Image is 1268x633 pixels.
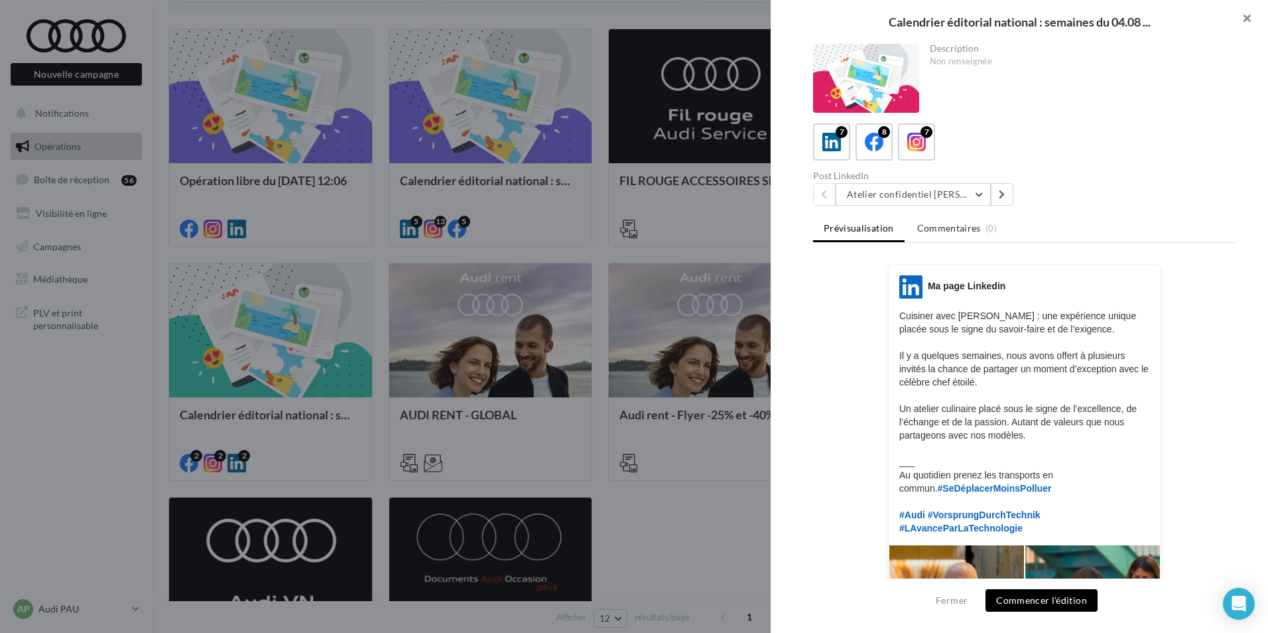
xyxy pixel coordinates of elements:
span: #SeDéplacerMoinsPolluer [938,483,1052,494]
span: Calendrier éditorial national : semaines du 04.08 ... [889,16,1151,28]
button: Fermer [930,593,973,608]
span: #LAvanceParLaTechnologie [899,523,1023,533]
div: Ma page Linkedin [928,279,1005,293]
button: Commencer l'édition [985,589,1098,612]
span: #Audi [899,510,925,520]
p: Cuisiner avec [PERSON_NAME] : une expérience unique placée sous le signe du savoir-faire et de l’... [899,309,1150,535]
div: Post LinkedIn [813,171,1019,180]
span: Commentaires [917,222,981,235]
div: Description [930,44,1226,53]
div: Open Intercom Messenger [1223,588,1255,620]
div: 7 [836,126,848,138]
div: Non renseignée [930,56,1226,68]
span: (0) [985,223,997,234]
span: #VorsprungDurchTechnik [928,510,1041,520]
div: 8 [878,126,890,138]
div: 7 [920,126,932,138]
button: Atelier confidentiel [PERSON_NAME] [836,183,991,206]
